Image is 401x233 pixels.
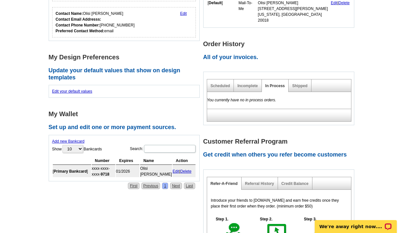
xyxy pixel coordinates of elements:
[92,157,115,165] th: Number
[203,54,358,61] h2: All of your invoices.
[141,183,160,189] a: Previous
[331,1,338,5] a: Edit
[209,1,222,5] b: Default
[52,144,102,154] label: Show Bankcards
[173,166,196,177] td: |
[301,216,320,222] h5: Step 3.
[170,183,182,189] a: Next
[116,157,139,165] th: Expires
[101,172,110,177] strong: 9718
[140,157,172,165] th: Name
[162,183,168,189] a: 1
[140,166,172,177] td: Olisi [PERSON_NAME]
[173,169,179,174] a: Edit
[144,145,196,153] input: Search:
[211,84,230,88] a: Scheduled
[56,29,104,33] strong: Preferred Contact Method:
[130,144,196,153] label: Search:
[54,169,87,174] b: Primary Bankcard
[180,169,192,174] a: Delete
[56,23,100,27] strong: Contact Phone Number:
[49,54,203,61] h1: My Design Preferences
[292,84,307,88] a: Shipped
[128,183,139,189] a: First
[245,181,274,186] a: Referral History
[56,17,101,22] strong: Contact Email Addresss:
[203,151,358,158] h2: Get credit when others you refer become customers
[49,67,203,81] h2: Update your default values that show on design templates
[207,98,276,102] em: You currently have no in process orders.
[184,183,195,189] a: Last
[52,7,196,37] div: Who should we contact regarding order issues?
[339,1,350,5] a: Delete
[173,157,196,165] th: Action
[62,145,83,153] select: ShowBankcards
[56,11,83,16] strong: Contact Name:
[237,84,258,88] a: Incomplete
[52,89,92,94] a: Edit your default values
[213,216,232,222] h5: Step 1.
[92,166,115,177] td: xxxx-xxxx-xxxx-
[49,124,203,131] h2: Set up and edit one or more payment sources.
[310,213,401,233] iframe: LiveChat chat widget
[211,181,238,186] a: Refer-A-Friend
[53,166,91,177] td: [ ]
[203,41,358,47] h1: Order History
[56,11,135,34] div: Olisi [PERSON_NAME] [PHONE_NUMBER] email
[116,166,139,177] td: 01/2026
[211,198,347,209] p: Introduce your friends to [DOMAIN_NAME] and earn free credits once they place their first order w...
[282,181,309,186] a: Credit Balance
[203,138,358,145] h1: Customer Referral Program
[256,216,276,222] h5: Step 2.
[49,111,203,117] h1: My Wallet
[52,139,85,144] a: Add new Bankcard
[180,11,187,16] a: Edit
[265,84,285,88] a: In Process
